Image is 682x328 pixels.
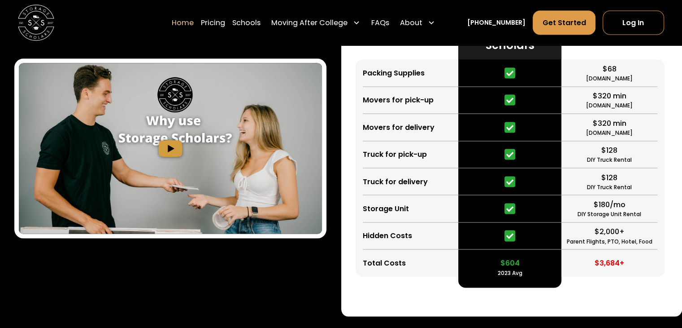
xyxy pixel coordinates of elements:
[592,91,626,102] div: $320 min
[363,204,409,214] div: Storage Unit
[363,95,434,106] div: Movers for pick-up
[586,75,633,83] div: [DOMAIN_NAME]
[603,10,664,35] a: Log In
[400,17,422,28] div: About
[172,10,194,35] a: Home
[466,24,554,53] h3: Storage Scholars
[363,177,428,187] div: Truck for delivery
[533,10,595,35] a: Get Started
[592,118,626,129] div: $320 min
[586,102,633,110] div: [DOMAIN_NAME]
[601,145,617,156] div: $128
[602,64,616,75] div: $68
[586,129,633,137] div: [DOMAIN_NAME]
[587,183,632,191] div: DIY Truck Rental
[201,10,225,35] a: Pricing
[232,10,261,35] a: Schools
[467,18,526,27] a: [PHONE_NUMBER]
[601,173,617,183] div: $128
[500,258,520,269] div: $604
[594,226,624,237] div: $2,000+
[268,10,364,35] div: Moving After College
[363,122,434,133] div: Movers for delivery
[498,269,522,277] div: 2023 Avg
[578,210,641,218] div: DIY Storage Unit Rental
[595,258,624,269] div: $3,684+
[19,63,322,234] img: Storage Scholars - How it Works video.
[593,199,625,210] div: $180/mo
[363,230,412,241] div: Hidden Costs
[18,4,54,41] img: Storage Scholars main logo
[396,10,439,35] div: About
[371,10,389,35] a: FAQs
[19,63,322,234] a: open lightbox
[363,68,425,79] div: Packing Supplies
[363,258,406,269] div: Total Costs
[587,156,632,164] div: DIY Truck Rental
[363,149,427,160] div: Truck for pick-up
[566,238,652,246] div: Parent Flights, PTO, Hotel, Food
[271,17,348,28] div: Moving After College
